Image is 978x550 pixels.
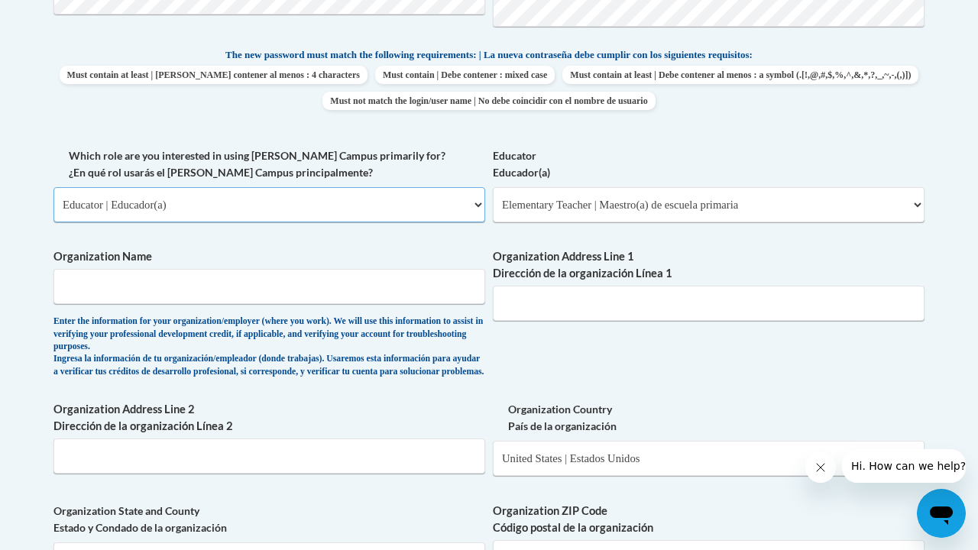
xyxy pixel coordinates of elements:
[322,92,655,110] span: Must not match the login/user name | No debe coincidir con el nombre de usuario
[53,401,485,435] label: Organization Address Line 2 Dirección de la organización Línea 2
[375,66,555,84] span: Must contain | Debe contener : mixed case
[493,401,925,435] label: Organization Country País de la organización
[842,449,966,483] iframe: Message from company
[53,269,485,304] input: Metadata input
[53,147,485,181] label: Which role are you interested in using [PERSON_NAME] Campus primarily for? ¿En qué rol usarás el ...
[225,48,753,62] span: The new password must match the following requirements: | La nueva contraseña debe cumplir con lo...
[562,66,918,84] span: Must contain at least | Debe contener al menos : a symbol (.[!,@,#,$,%,^,&,*,?,_,~,-,(,)])
[53,315,485,378] div: Enter the information for your organization/employer (where you work). We will use this informati...
[53,248,485,265] label: Organization Name
[60,66,368,84] span: Must contain at least | [PERSON_NAME] contener al menos : 4 characters
[493,286,925,321] input: Metadata input
[493,248,925,282] label: Organization Address Line 1 Dirección de la organización Línea 1
[917,489,966,538] iframe: Button to launch messaging window
[805,452,836,483] iframe: Close message
[493,503,925,536] label: Organization ZIP Code Código postal de la organización
[493,147,925,181] label: Educator Educador(a)
[53,503,485,536] label: Organization State and County Estado y Condado de la organización
[53,438,485,474] input: Metadata input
